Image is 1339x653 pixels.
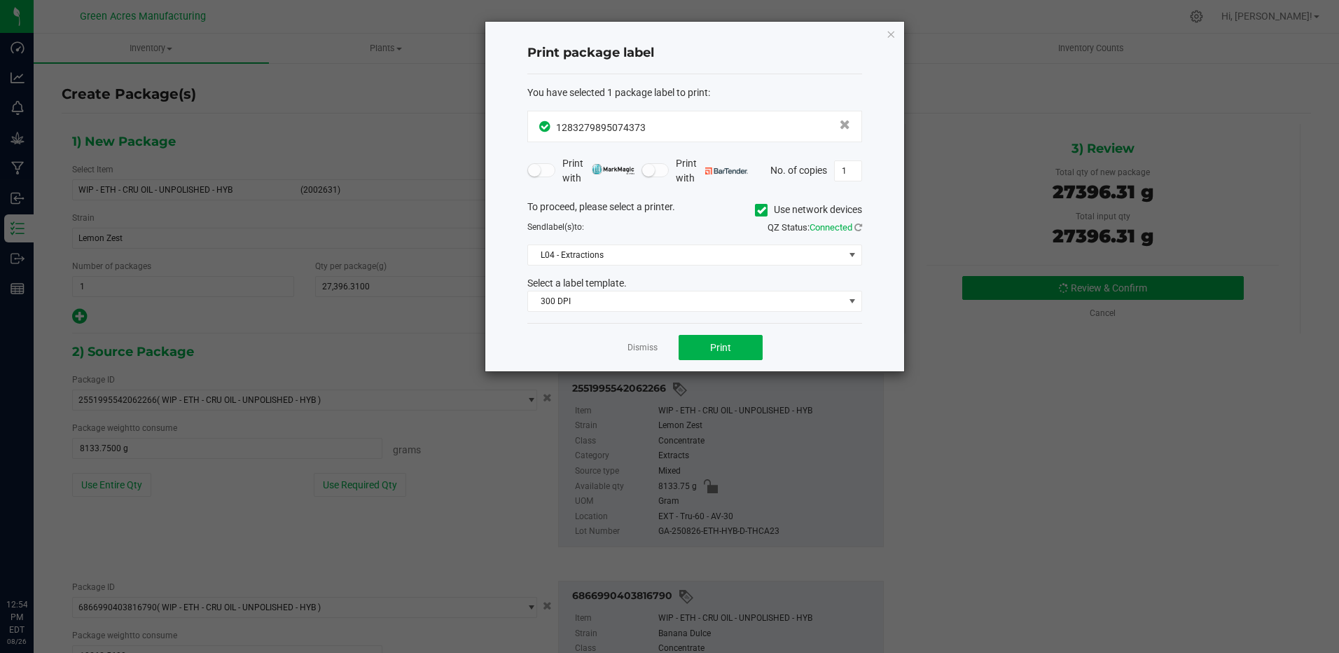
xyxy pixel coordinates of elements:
[527,44,862,62] h4: Print package label
[627,342,658,354] a: Dismiss
[562,156,634,186] span: Print with
[517,200,873,221] div: To proceed, please select a printer.
[770,164,827,175] span: No. of copies
[755,202,862,217] label: Use network devices
[528,291,844,311] span: 300 DPI
[676,156,748,186] span: Print with
[527,87,708,98] span: You have selected 1 package label to print
[679,335,763,360] button: Print
[517,276,873,291] div: Select a label template.
[528,245,844,265] span: L04 - Extractions
[527,85,862,100] div: :
[546,222,574,232] span: label(s)
[14,541,56,583] iframe: Resource center
[768,222,862,233] span: QZ Status:
[556,122,646,133] span: 1283279895074373
[539,119,553,134] span: In Sync
[592,164,634,174] img: mark_magic_cybra.png
[527,222,584,232] span: Send to:
[705,167,748,174] img: bartender.png
[710,342,731,353] span: Print
[810,222,852,233] span: Connected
